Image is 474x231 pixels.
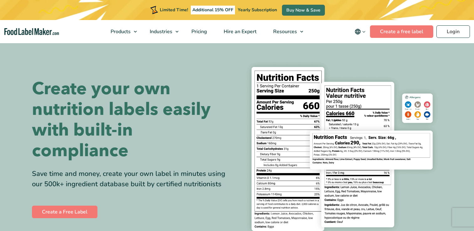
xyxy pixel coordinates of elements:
[216,20,263,43] a: Hire an Expert
[238,7,277,13] span: Yearly Subscription
[160,7,188,13] span: Limited Time!
[148,28,173,35] span: Industries
[265,20,306,43] a: Resources
[32,206,97,218] a: Create a Free Label
[191,6,235,14] span: Additional 15% OFF
[142,20,182,43] a: Industries
[222,28,257,35] span: Hire an Expert
[183,20,214,43] a: Pricing
[32,169,232,189] div: Save time and money, create your own label in minutes using our 500k+ ingredient database built b...
[109,28,131,35] span: Products
[32,79,232,161] h1: Create your own nutrition labels easily with built-in compliance
[436,25,470,38] a: Login
[102,20,140,43] a: Products
[370,25,433,38] a: Create a free label
[271,28,298,35] span: Resources
[190,28,208,35] span: Pricing
[282,5,325,16] a: Buy Now & Save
